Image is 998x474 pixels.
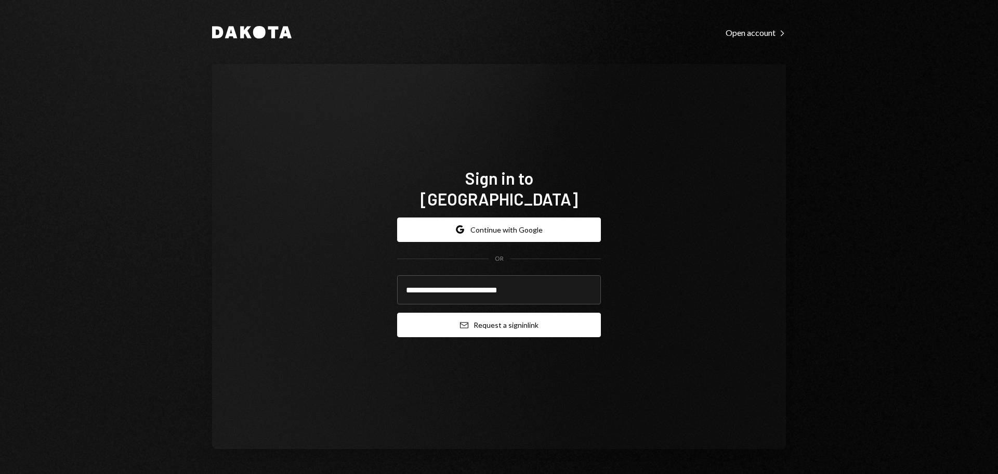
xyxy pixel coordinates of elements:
[726,27,786,38] a: Open account
[397,217,601,242] button: Continue with Google
[726,28,786,38] div: Open account
[495,254,504,263] div: OR
[397,168,601,209] h1: Sign in to [GEOGRAPHIC_DATA]
[397,313,601,337] button: Request a signinlink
